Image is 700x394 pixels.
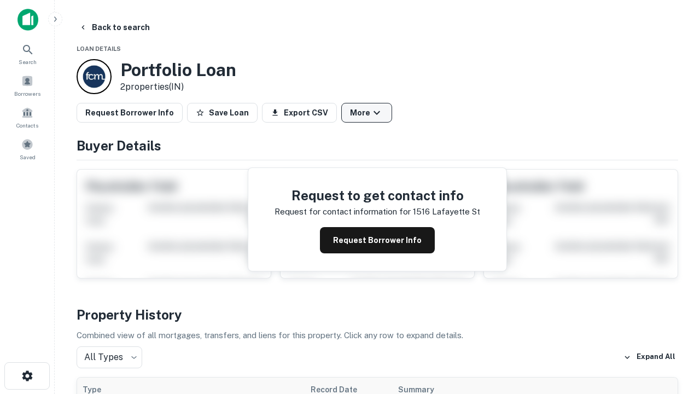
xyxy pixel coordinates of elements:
a: Contacts [3,102,51,132]
p: Request for contact information for [275,205,411,218]
a: Saved [3,134,51,164]
iframe: Chat Widget [645,306,700,359]
p: 2 properties (IN) [120,80,236,94]
span: Saved [20,153,36,161]
h4: Request to get contact info [275,186,480,205]
p: 1516 lafayette st [413,205,480,218]
span: Search [19,57,37,66]
h4: Buyer Details [77,136,678,155]
h4: Property History [77,305,678,325]
span: Contacts [16,121,38,130]
button: More [341,103,392,123]
h3: Portfolio Loan [120,60,236,80]
img: capitalize-icon.png [17,9,38,31]
button: Expand All [621,349,678,366]
span: Loan Details [77,45,121,52]
button: Export CSV [262,103,337,123]
a: Search [3,39,51,68]
p: Combined view of all mortgages, transfers, and liens for this property. Click any row to expand d... [77,329,678,342]
button: Request Borrower Info [77,103,183,123]
div: All Types [77,346,142,368]
button: Back to search [74,18,154,37]
button: Request Borrower Info [320,227,435,253]
button: Save Loan [187,103,258,123]
span: Borrowers [14,89,40,98]
a: Borrowers [3,71,51,100]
